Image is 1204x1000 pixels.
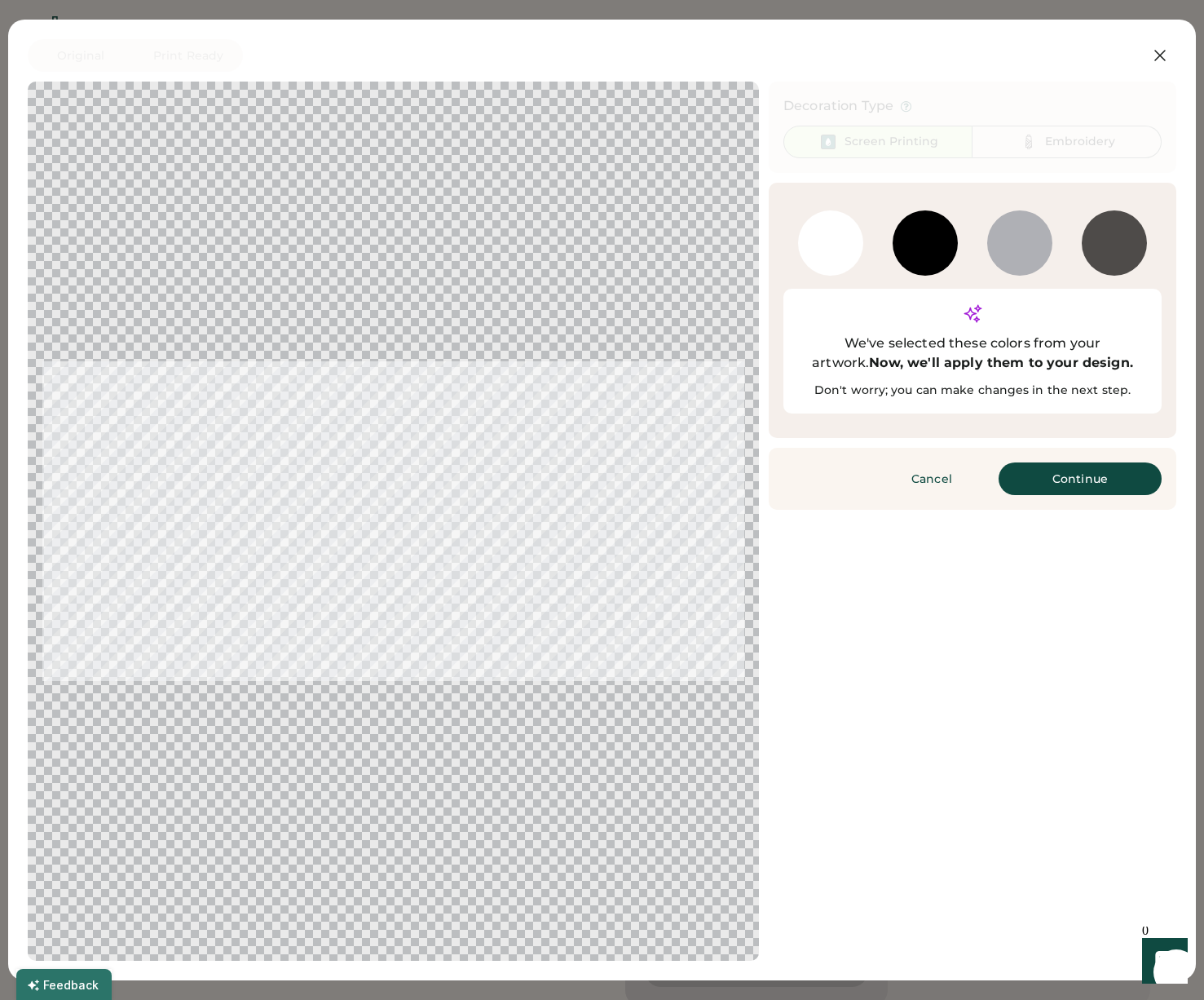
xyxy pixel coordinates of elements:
button: Original [28,39,134,72]
div: We've selected these colors from your artwork. [798,334,1147,373]
img: Thread%20-%20Unselected.svg [1019,132,1039,152]
button: Cancel [875,462,989,495]
div: Screen Printing [845,134,938,150]
strong: Now, we'll apply them to your design. [869,355,1133,370]
button: Print Ready [134,39,243,72]
img: Ink%20-%20Selected.svg [818,132,838,152]
div: Embroidery [1045,134,1115,150]
div: Decoration Type [783,96,893,116]
button: Continue [999,462,1162,495]
iframe: Front Chat [1127,927,1197,997]
div: Don't worry; you can make changes in the next step. [798,383,1147,399]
